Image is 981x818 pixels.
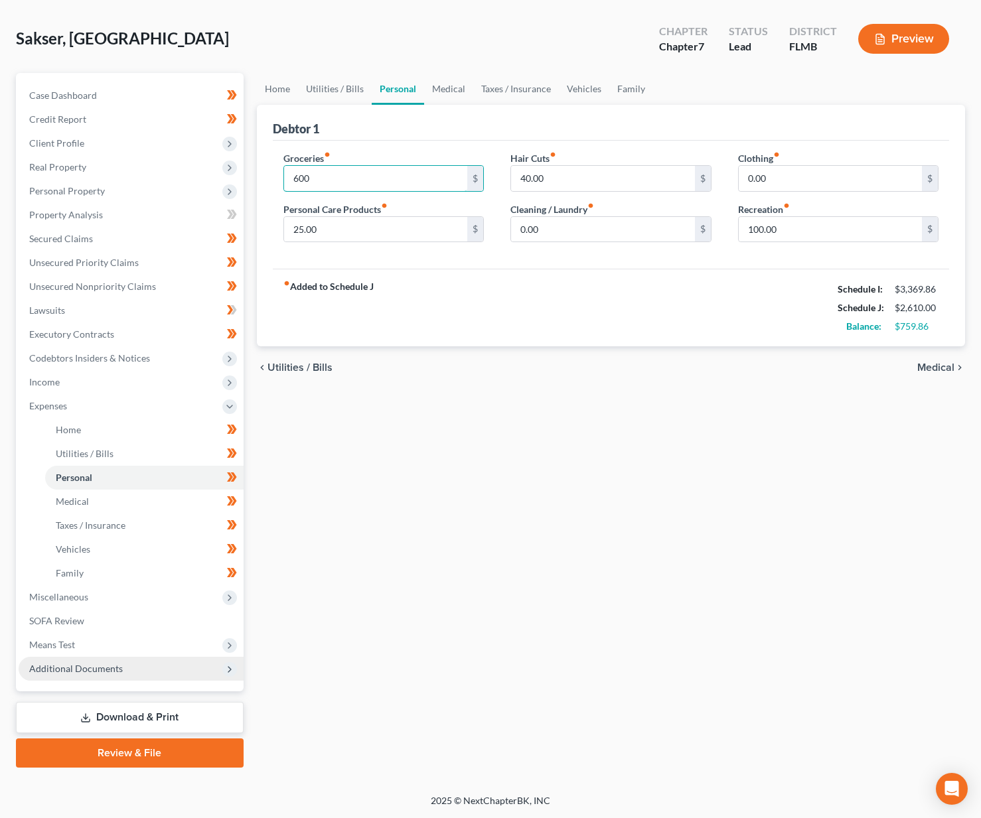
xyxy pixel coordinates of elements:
[510,202,594,216] label: Cleaning / Laundry
[738,151,780,165] label: Clothing
[29,281,156,292] span: Unsecured Nonpriority Claims
[895,301,939,314] div: $2,610.00
[45,490,244,513] a: Medical
[324,151,331,158] i: fiber_manual_record
[45,442,244,466] a: Utilities / Bills
[19,227,244,251] a: Secured Claims
[473,73,559,105] a: Taxes / Insurance
[284,217,468,242] input: --
[29,137,84,149] span: Client Profile
[19,609,244,633] a: SOFA Review
[467,217,483,242] div: $
[45,466,244,490] a: Personal
[284,166,468,191] input: --
[19,251,244,275] a: Unsecured Priority Claims
[511,166,695,191] input: --
[29,328,114,340] span: Executory Contracts
[257,73,298,105] a: Home
[729,39,768,54] div: Lead
[587,202,594,209] i: fiber_manual_record
[954,362,965,373] i: chevron_right
[283,280,290,287] i: fiber_manual_record
[729,24,768,39] div: Status
[29,376,60,387] span: Income
[29,161,86,172] span: Real Property
[29,113,86,125] span: Credit Report
[45,513,244,537] a: Taxes / Insurance
[16,29,229,48] span: Sakser, [GEOGRAPHIC_DATA]
[858,24,949,54] button: Preview
[698,40,704,52] span: 7
[372,73,424,105] a: Personal
[56,567,84,579] span: Family
[846,320,881,332] strong: Balance:
[559,73,609,105] a: Vehicles
[298,73,372,105] a: Utilities / Bills
[838,283,883,295] strong: Schedule I:
[19,322,244,346] a: Executory Contracts
[56,519,125,531] span: Taxes / Insurance
[695,166,711,191] div: $
[56,448,113,459] span: Utilities / Bills
[56,424,81,435] span: Home
[283,280,374,336] strong: Added to Schedule J
[29,233,93,244] span: Secured Claims
[895,283,939,296] div: $3,369.86
[738,202,790,216] label: Recreation
[19,203,244,227] a: Property Analysis
[29,257,139,268] span: Unsecured Priority Claims
[45,418,244,442] a: Home
[510,151,556,165] label: Hair Cuts
[257,362,267,373] i: chevron_left
[773,151,780,158] i: fiber_manual_record
[29,639,75,650] span: Means Test
[273,121,319,137] div: Debtor 1
[112,794,869,818] div: 2025 © NextChapterBK, INC
[550,151,556,158] i: fiber_manual_record
[783,202,790,209] i: fiber_manual_record
[511,217,695,242] input: --
[659,39,708,54] div: Chapter
[56,496,89,507] span: Medical
[16,738,244,768] a: Review & File
[283,151,331,165] label: Groceries
[257,362,333,373] button: chevron_left Utilities / Bills
[789,39,837,54] div: FLMB
[838,302,884,313] strong: Schedule J:
[29,185,105,196] span: Personal Property
[29,663,123,674] span: Additional Documents
[695,217,711,242] div: $
[424,73,473,105] a: Medical
[19,275,244,299] a: Unsecured Nonpriority Claims
[29,591,88,602] span: Miscellaneous
[29,400,67,411] span: Expenses
[29,305,65,316] span: Lawsuits
[45,537,244,561] a: Vehicles
[381,202,388,209] i: fiber_manual_record
[19,299,244,322] a: Lawsuits
[45,561,244,585] a: Family
[16,702,244,733] a: Download & Print
[739,217,923,242] input: --
[29,615,84,626] span: SOFA Review
[283,202,388,216] label: Personal Care Products
[659,24,708,39] div: Chapter
[895,320,939,333] div: $759.86
[29,209,103,220] span: Property Analysis
[922,166,938,191] div: $
[267,362,333,373] span: Utilities / Bills
[56,472,92,483] span: Personal
[917,362,965,373] button: Medical chevron_right
[29,90,97,101] span: Case Dashboard
[917,362,954,373] span: Medical
[922,217,938,242] div: $
[467,166,483,191] div: $
[19,107,244,131] a: Credit Report
[936,773,968,805] div: Open Intercom Messenger
[56,543,90,555] span: Vehicles
[789,24,837,39] div: District
[29,352,150,364] span: Codebtors Insiders & Notices
[739,166,923,191] input: --
[19,84,244,107] a: Case Dashboard
[609,73,653,105] a: Family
